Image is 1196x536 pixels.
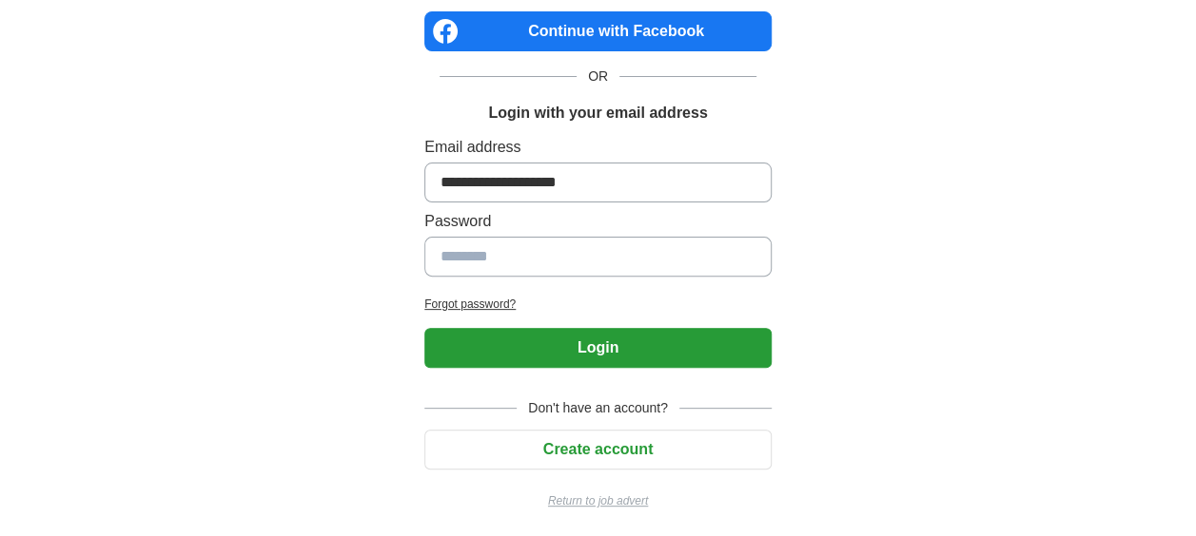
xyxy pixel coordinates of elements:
button: Create account [424,430,772,469]
label: Password [424,210,772,233]
a: Continue with Facebook [424,11,772,51]
a: Return to job advert [424,492,772,509]
label: Email address [424,136,772,159]
span: Don't have an account? [517,398,679,418]
a: Forgot password? [424,296,772,313]
button: Login [424,328,772,368]
h1: Login with your email address [488,102,707,124]
a: Create account [424,441,772,457]
span: OR [577,67,619,86]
